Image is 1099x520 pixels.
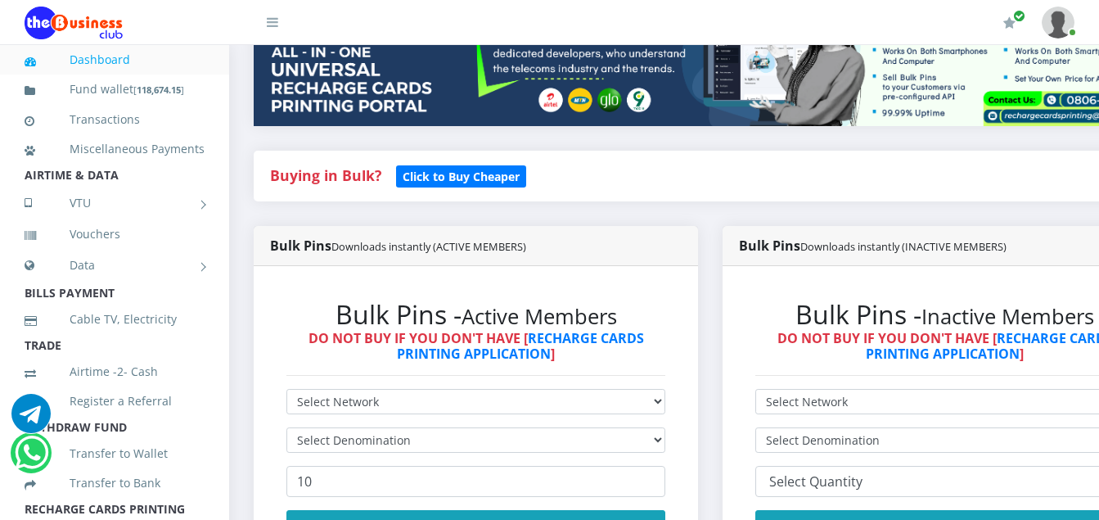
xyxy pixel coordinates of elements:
[25,101,205,138] a: Transactions
[331,239,526,254] small: Downloads instantly (ACTIVE MEMBERS)
[25,7,123,39] img: Logo
[25,41,205,79] a: Dashboard
[25,464,205,502] a: Transfer to Bank
[25,245,205,286] a: Data
[1013,10,1025,22] span: Renew/Upgrade Subscription
[403,169,520,184] b: Click to Buy Cheaper
[25,70,205,109] a: Fund wallet[118,674.15]
[800,239,1007,254] small: Downloads instantly (INACTIVE MEMBERS)
[25,301,205,338] a: Cable TV, Electricity
[1003,16,1016,29] i: Renew/Upgrade Subscription
[11,406,51,433] a: Chat for support
[25,353,205,391] a: Airtime -2- Cash
[15,445,48,473] a: Chat for support
[25,183,205,224] a: VTU
[270,237,526,255] strong: Bulk Pins
[25,130,205,168] a: Miscellaneous Payments
[25,435,205,473] a: Transfer to Wallet
[397,329,644,363] a: RECHARGE CARDS PRINTING APPLICATION
[462,302,617,331] small: Active Members
[309,329,644,363] strong: DO NOT BUY IF YOU DON'T HAVE [ ]
[25,215,205,253] a: Vouchers
[270,165,381,185] strong: Buying in Bulk?
[921,302,1094,331] small: Inactive Members
[25,382,205,420] a: Register a Referral
[137,84,181,96] b: 118,674.15
[286,299,665,330] h2: Bulk Pins -
[133,84,184,96] small: [ ]
[739,237,1007,255] strong: Bulk Pins
[396,165,526,185] a: Click to Buy Cheaper
[1042,7,1074,38] img: User
[286,466,665,497] input: Enter Quantity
